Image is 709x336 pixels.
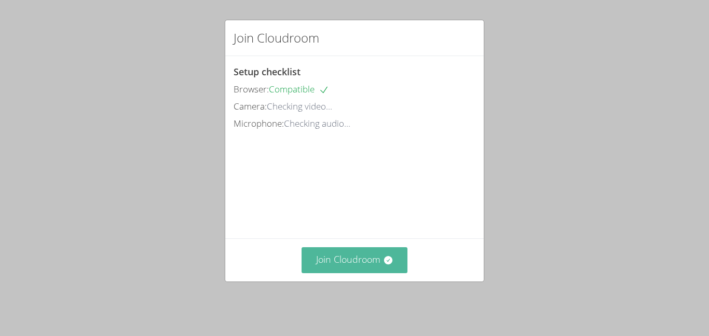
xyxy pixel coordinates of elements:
span: Browser: [234,83,269,95]
button: Join Cloudroom [302,247,408,273]
span: Camera: [234,100,267,112]
h2: Join Cloudroom [234,29,319,47]
span: Compatible [269,83,329,95]
span: Microphone: [234,117,284,129]
span: Setup checklist [234,65,301,78]
span: Checking audio... [284,117,350,129]
span: Checking video... [267,100,332,112]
